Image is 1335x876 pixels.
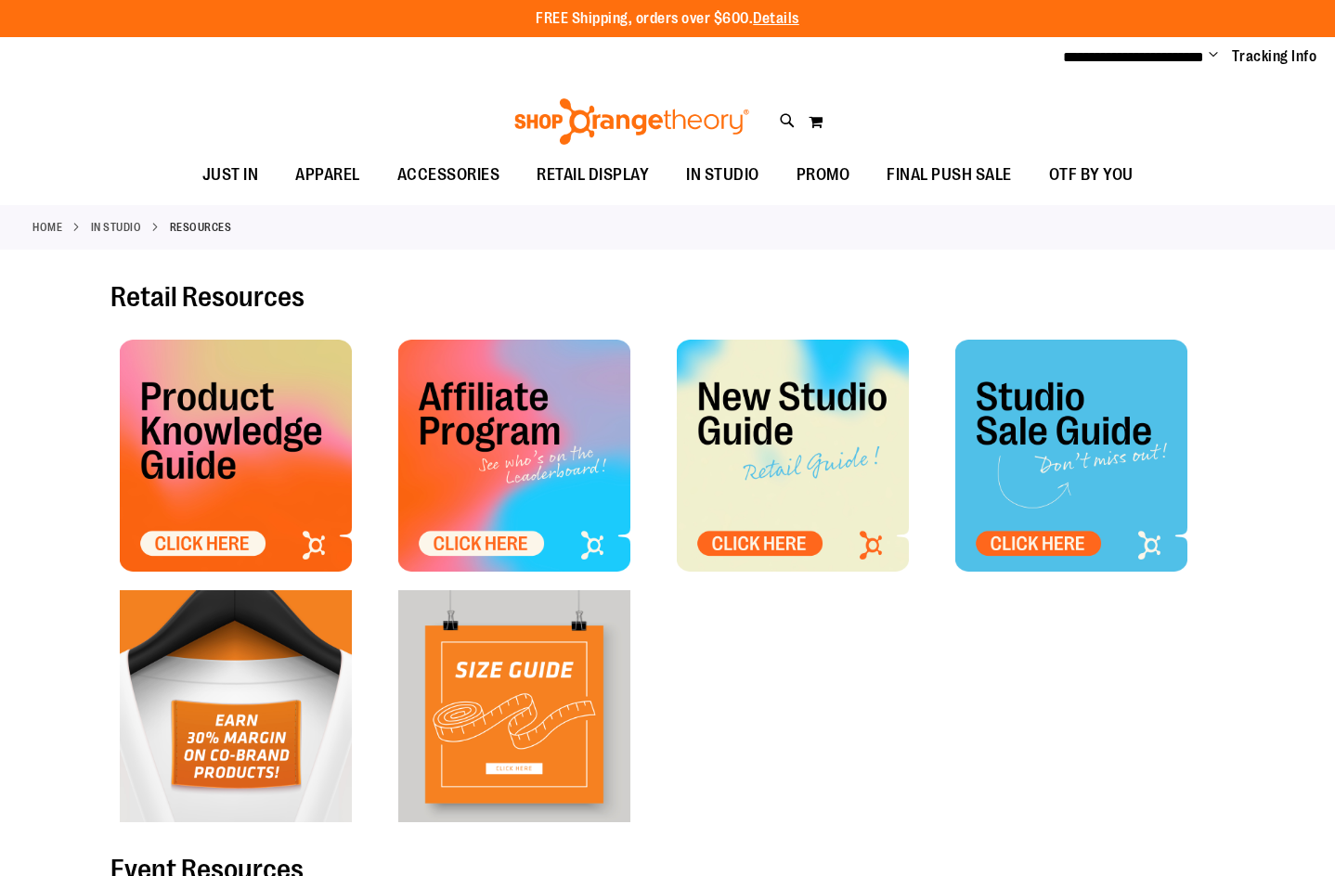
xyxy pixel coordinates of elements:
[1232,46,1317,67] a: Tracking Info
[753,10,799,27] a: Details
[91,219,142,236] a: IN STUDIO
[397,154,500,196] span: ACCESSORIES
[379,154,519,197] a: ACCESSORIES
[536,8,799,30] p: FREE Shipping, orders over $600.
[686,154,759,196] span: IN STUDIO
[202,154,259,196] span: JUST IN
[110,282,1225,312] h2: Retail Resources
[955,340,1187,572] img: OTF - Studio Sale Tile
[120,590,352,822] img: OTF Tile - Co Brand Marketing
[778,154,869,197] a: PROMO
[512,98,752,145] img: Shop Orangetheory
[184,154,278,197] a: JUST IN
[667,154,778,196] a: IN STUDIO
[1030,154,1152,197] a: OTF BY YOU
[518,154,667,197] a: RETAIL DISPLAY
[32,219,62,236] a: Home
[295,154,360,196] span: APPAREL
[1049,154,1134,196] span: OTF BY YOU
[170,219,232,236] strong: Resources
[1209,47,1218,66] button: Account menu
[398,340,630,572] img: OTF Affiliate Tile
[537,154,649,196] span: RETAIL DISPLAY
[868,154,1030,197] a: FINAL PUSH SALE
[887,154,1012,196] span: FINAL PUSH SALE
[797,154,850,196] span: PROMO
[277,154,379,197] a: APPAREL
